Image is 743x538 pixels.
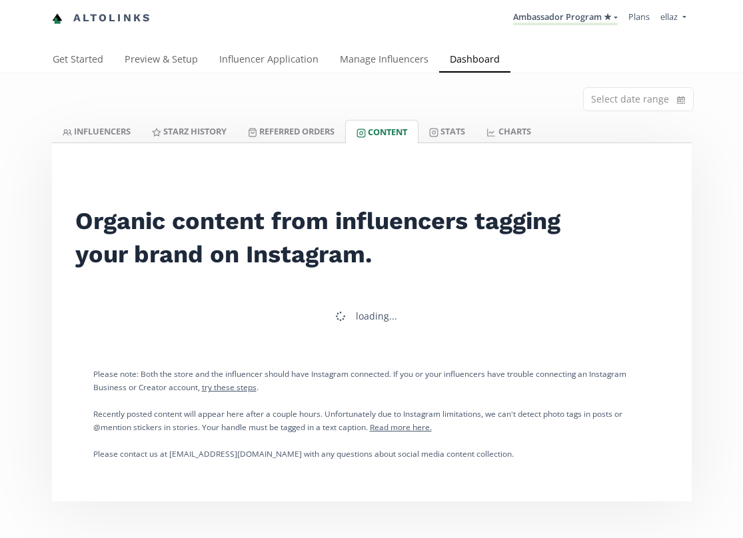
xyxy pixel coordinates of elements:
[93,448,514,459] small: Please contact us at [EMAIL_ADDRESS][DOMAIN_NAME] with any questions about social media content c...
[93,368,626,392] small: Please note: Both the store and the influencer should have Instagram connected. If you or your in...
[418,120,476,142] a: Stats
[209,47,329,74] a: Influencer Application
[52,120,141,142] a: INFLUENCERS
[677,93,685,107] svg: calendar
[52,7,152,29] a: Altolinks
[345,120,418,143] a: Content
[42,47,114,74] a: Get Started
[370,421,432,432] a: Read more here.
[356,310,397,323] div: loading...
[476,120,541,142] a: CHARTS
[202,382,257,392] a: try these steps
[329,47,439,74] a: Manage Influencers
[513,11,618,25] a: Ambassador Program ★
[141,120,237,142] a: Starz HISTORY
[439,47,510,74] a: Dashboard
[660,11,686,26] a: ellaz
[114,47,209,74] a: Preview & Setup
[237,120,345,142] a: Referred Orders
[628,11,650,23] a: Plans
[75,204,578,271] h2: Organic content from influencers tagging your brand on Instagram.
[93,408,622,432] small: Recently posted content will appear here after a couple hours. Unfortunately due to Instagram lim...
[660,11,678,23] span: ellaz
[52,13,63,24] img: favicon-32x32.png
